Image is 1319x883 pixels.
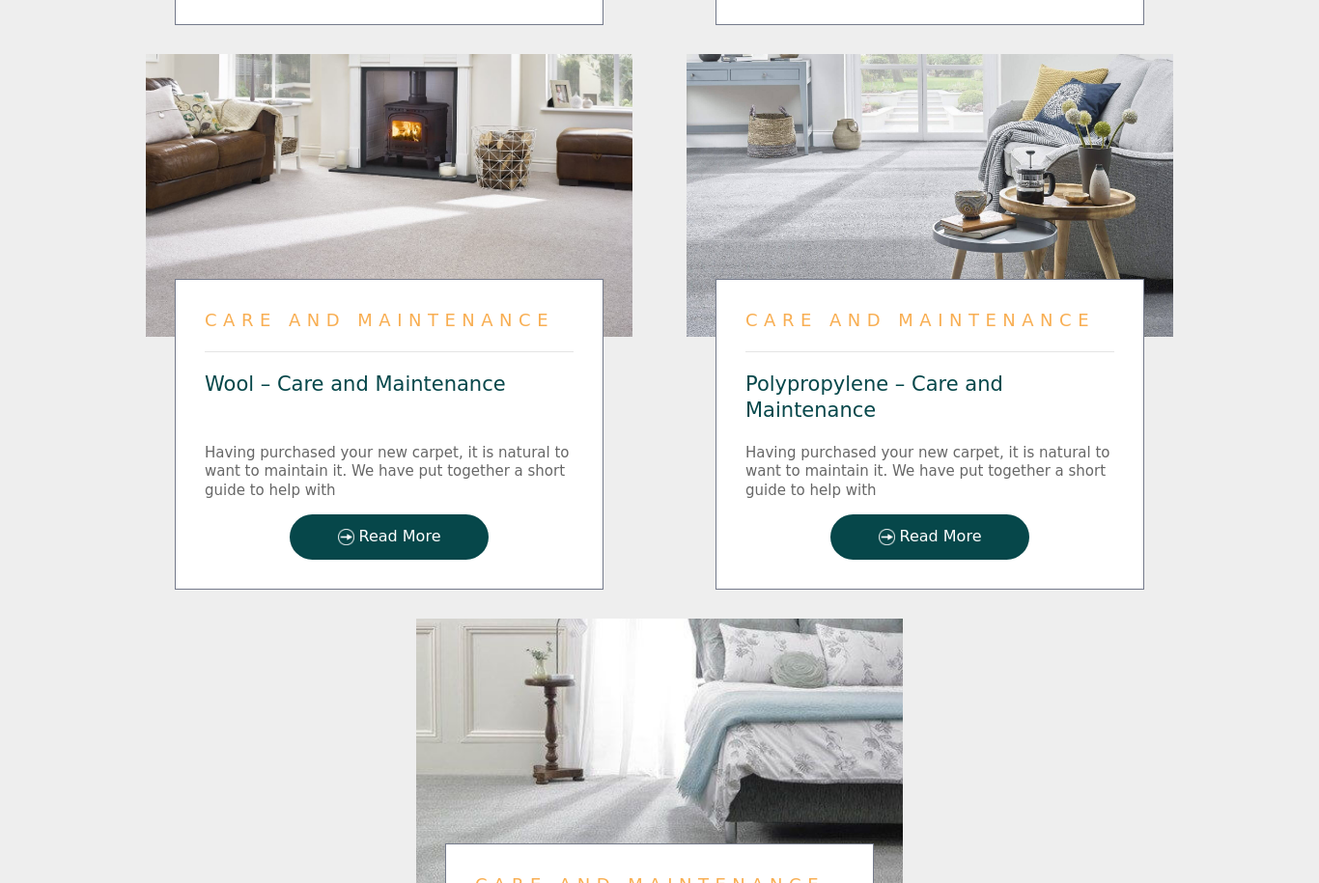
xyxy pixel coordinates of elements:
[745,444,1114,501] div: Having purchased your new carpet, it is natural to want to maintain it. We have put together a sh...
[359,529,441,545] span: Read More
[830,514,1030,560] a: Read More
[745,309,1114,331] div: Care and Maintenance
[205,309,574,331] div: Care and Maintenance
[900,529,982,545] span: Read More
[290,514,490,560] a: Read More
[205,373,506,396] a: Wool – Care and Maintenance
[745,373,1003,422] a: Polypropylene – Care and Maintenance
[205,444,574,501] div: Having purchased your new carpet, it is natural to want to maintain it. We have put together a sh...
